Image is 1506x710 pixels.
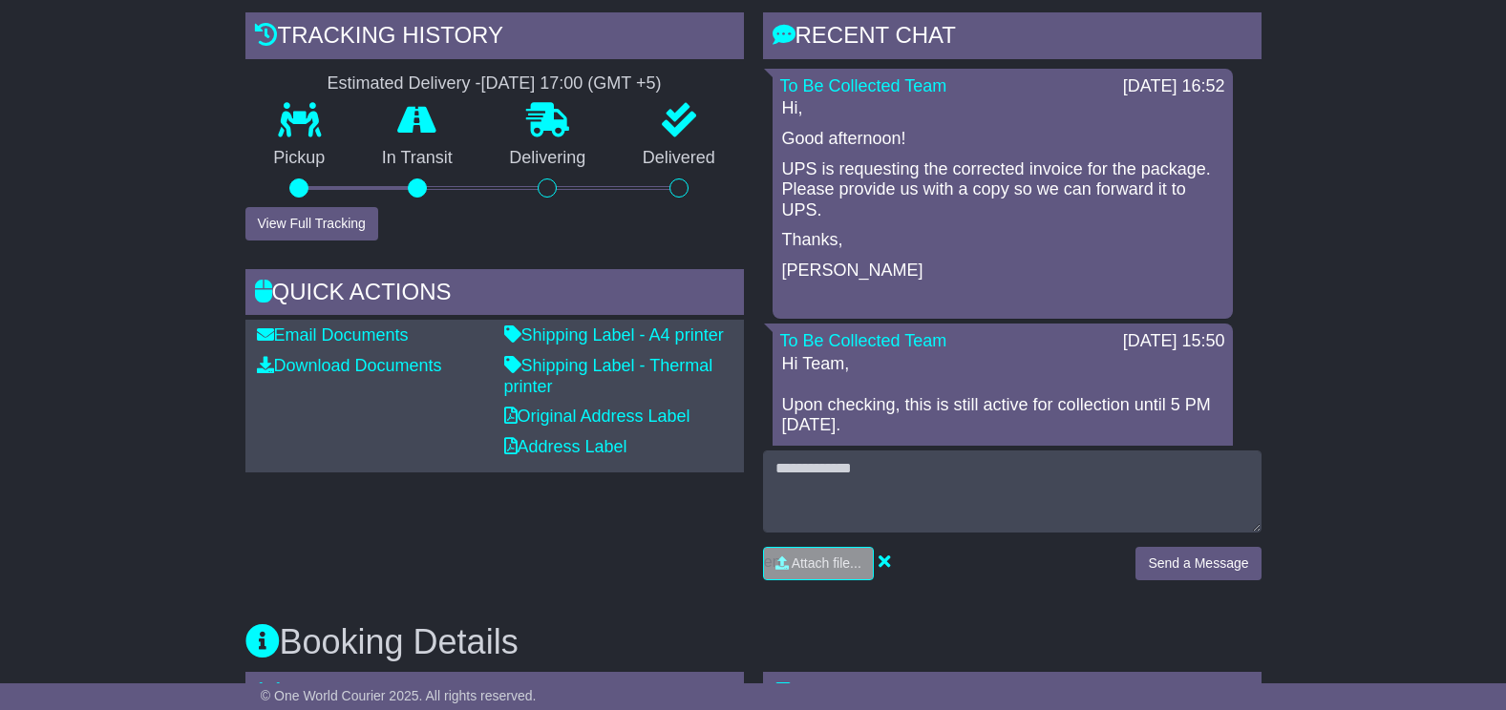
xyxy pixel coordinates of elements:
a: Shipping Label - Thermal printer [504,356,713,396]
p: Thanks, [782,230,1223,251]
div: [DATE] 17:00 (GMT +5) [481,73,662,94]
div: [DATE] 15:50 [1123,331,1225,352]
a: To Be Collected Team [780,76,947,95]
p: Delivered [614,148,744,169]
a: Original Address Label [504,407,690,426]
a: Download Documents [257,356,442,375]
a: Address Label [504,437,627,456]
a: Email Documents [257,325,409,345]
a: To Be Collected Team [780,331,947,350]
p: Delivering [481,148,615,169]
p: Hi, [782,98,1223,119]
div: Estimated Delivery - [245,73,744,94]
p: In Transit [353,148,481,169]
p: Pickup [245,148,354,169]
button: View Full Tracking [245,207,378,240]
p: Good afternoon! [782,129,1223,150]
div: RECENT CHAT [763,12,1262,64]
p: Hi Team, Upon checking, this is still active for collection until 5 PM [DATE]. Regards, Aira [782,354,1223,498]
button: Send a Message [1135,547,1261,580]
p: [PERSON_NAME] [782,261,1223,282]
span: © One World Courier 2025. All rights reserved. [261,688,537,703]
div: [DATE] 16:52 [1123,76,1225,97]
div: Quick Actions [245,269,744,321]
div: Tracking history [245,12,744,64]
h3: Booking Details [245,623,1262,661]
p: UPS is requesting the corrected invoice for the package. Please provide us with a copy so we can ... [782,159,1223,221]
a: Shipping Label - A4 printer [504,325,724,345]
